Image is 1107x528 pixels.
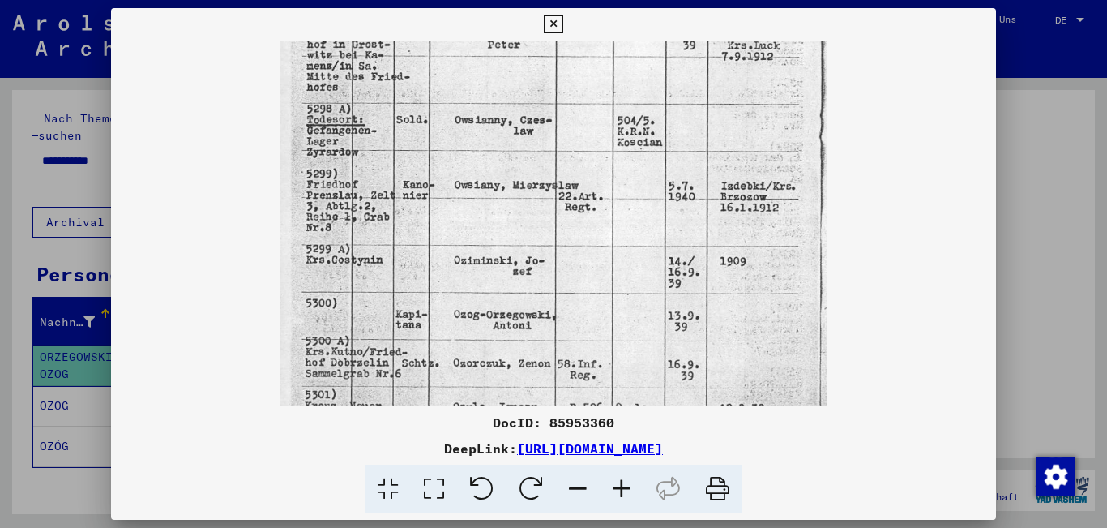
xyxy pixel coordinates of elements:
div: DocID: 85953360 [111,413,997,432]
div: DeepLink: [111,439,997,458]
div: Zustimmung ändern [1036,457,1075,496]
img: Zustimmung ändern [1036,457,1075,496]
a: [URL][DOMAIN_NAME] [517,440,663,457]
